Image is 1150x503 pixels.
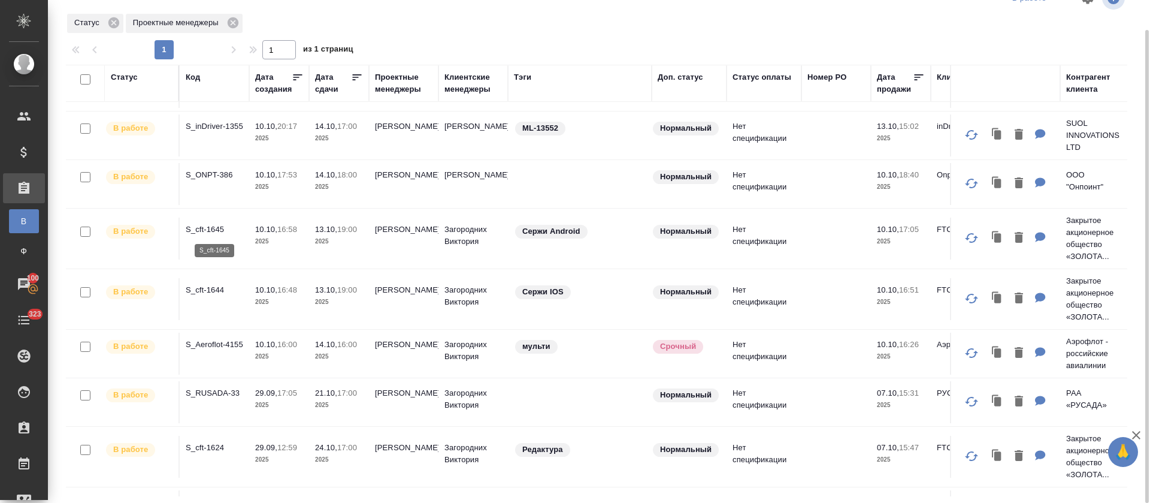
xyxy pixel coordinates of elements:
div: Выставляет ПМ после принятия заказа от КМа [105,284,172,300]
span: 323 [22,308,49,320]
button: Обновить [957,442,986,471]
td: Нет спецификации [727,115,801,156]
button: Клонировать [986,171,1009,196]
a: В [9,209,39,233]
p: Нормальный [660,225,712,237]
p: 18:40 [899,170,919,179]
button: Удалить [1009,171,1029,196]
p: Нормальный [660,389,712,401]
button: Клонировать [986,123,1009,147]
p: 16:58 [277,225,297,234]
p: 17:53 [277,170,297,179]
button: Удалить [1009,226,1029,251]
p: РУСАДА [937,387,994,399]
p: S_inDriver-1355 [186,121,243,132]
p: Сержи Android [522,225,580,237]
p: 2025 [315,399,363,411]
p: 2025 [877,132,925,144]
div: Тэги [514,71,531,83]
td: Загородних Виктория [438,333,508,375]
p: S_cft-1624 [186,442,243,454]
td: [PERSON_NAME] [438,115,508,156]
p: 24.10, [315,443,337,452]
p: ООО "Онпоинт" [1066,169,1124,193]
p: 2025 [255,132,303,144]
div: Статус по умолчанию для стандартных заказов [652,169,721,185]
td: Нет спецификации [727,218,801,260]
p: 10.10, [877,340,899,349]
span: 🙏 [1113,439,1133,465]
td: [PERSON_NAME] [369,333,438,375]
div: Выставляет ПМ после принятия заказа от КМа [105,121,172,137]
div: Доп. статус [658,71,703,83]
p: 2025 [877,399,925,411]
p: 19:00 [337,285,357,294]
td: [PERSON_NAME] [369,436,438,478]
div: Выставляет ПМ после принятия заказа от КМа [105,442,172,458]
button: Для КМ: ABBYY_AFL-14024_Багаж и ручная кладь, S_Aeroflot-4154 [1029,341,1052,366]
p: S_cft-1645 [186,224,243,236]
div: Код [186,71,200,83]
div: Статус [111,71,138,83]
p: Закрытое акционерное общество «ЗОЛОТА... [1066,215,1124,263]
p: Сержи IOS [522,286,564,298]
button: Для КМ: https://indriver.atlassian.net/browse/ML-13552?actionerId=712020%3A7fcfa835-e4ba-4d9f-a37... [1029,123,1052,147]
div: Дата сдачи [315,71,351,95]
p: 13.10, [877,122,899,131]
p: 10.10, [255,340,277,349]
p: 15:31 [899,388,919,397]
button: Обновить [957,169,986,198]
div: Проектные менеджеры [126,14,243,33]
button: Удалить [1009,390,1029,414]
a: 100 [3,269,45,299]
div: Клиентские менеджеры [444,71,502,95]
button: Для КМ: КЛ 30.09.: Спасибо за представленную смету. Передали на согласование руководству. Свяжемс... [1029,390,1052,414]
td: Нет спецификации [727,436,801,478]
p: 17:00 [337,122,357,131]
p: 14.10, [315,170,337,179]
p: 16:00 [277,340,297,349]
p: Аэрофлот [937,339,994,351]
p: ML-13552 [522,122,558,134]
p: 15:02 [899,122,919,131]
a: Ф [9,239,39,263]
div: Дата продажи [877,71,913,95]
a: 323 [3,305,45,335]
p: 15:47 [899,443,919,452]
p: 17:05 [277,388,297,397]
p: 07.10, [877,388,899,397]
p: Нормальный [660,444,712,456]
button: Обновить [957,387,986,416]
p: 10.10, [255,285,277,294]
p: 14.10, [315,340,337,349]
p: 2025 [315,296,363,308]
td: Нет спецификации [727,278,801,320]
p: 29.09, [255,443,277,452]
span: Ф [15,245,33,257]
p: 10.10, [877,170,899,179]
div: Дата создания [255,71,292,95]
button: Клонировать [986,287,1009,311]
button: 🙏 [1108,437,1138,467]
p: 2025 [877,236,925,248]
div: мульти [514,339,646,355]
td: [PERSON_NAME] [369,381,438,423]
span: из 1 страниц [303,42,353,59]
p: S_cft-1644 [186,284,243,296]
p: 2025 [255,351,303,363]
p: 14.10, [315,122,337,131]
button: Клонировать [986,226,1009,251]
button: Обновить [957,339,986,368]
div: Статус по умолчанию для стандартных заказов [652,284,721,300]
button: Удалить [1009,287,1029,311]
p: Нормальный [660,171,712,183]
td: Нет спецификации [727,333,801,375]
td: Загородних Виктория [438,278,508,320]
p: 16:51 [899,285,919,294]
p: Проектные менеджеры [133,17,223,29]
p: В работе [113,389,148,401]
p: FTC [937,442,994,454]
div: Проектные менеджеры [375,71,432,95]
p: В работе [113,286,148,298]
p: 17:05 [899,225,919,234]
